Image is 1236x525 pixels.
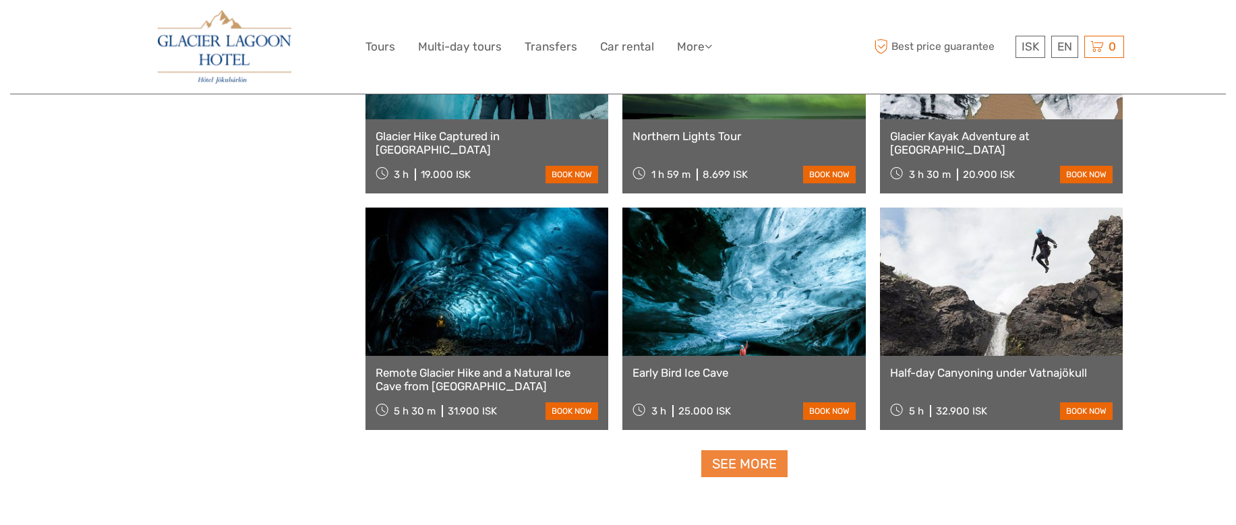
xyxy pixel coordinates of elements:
[632,366,856,379] a: Early Bird Ice Cave
[546,402,598,420] a: book now
[546,166,598,183] a: book now
[936,405,987,417] div: 32.900 ISK
[1107,40,1118,53] span: 0
[1060,166,1113,183] a: book now
[1060,402,1113,420] a: book now
[1051,36,1078,58] div: EN
[632,129,856,143] a: Northern Lights Tour
[19,24,152,34] p: We're away right now. Please check back later!
[890,129,1113,157] a: Glacier Kayak Adventure at [GEOGRAPHIC_DATA]
[651,168,690,181] span: 1 h 59 m
[871,36,1012,58] span: Best price guarantee
[394,405,436,417] span: 5 h 30 m
[703,168,748,181] div: 8.699 ISK
[1022,40,1039,53] span: ISK
[803,402,856,420] a: book now
[803,166,856,183] a: book now
[376,366,599,394] a: Remote Glacier Hike and a Natural Ice Cave from [GEOGRAPHIC_DATA]
[448,405,497,417] div: 31.900 ISK
[525,37,577,57] a: Transfers
[418,37,502,57] a: Multi-day tours
[909,405,924,417] span: 5 h
[600,37,654,57] a: Car rental
[963,168,1015,181] div: 20.900 ISK
[677,37,712,57] a: More
[701,450,788,478] a: See more
[678,405,731,417] div: 25.000 ISK
[890,366,1113,379] a: Half-day Canyoning under Vatnajökull
[394,168,409,181] span: 3 h
[155,21,171,37] button: Open LiveChat chat widget
[421,168,471,181] div: 19.000 ISK
[909,168,951,181] span: 3 h 30 m
[365,37,395,57] a: Tours
[651,405,666,417] span: 3 h
[158,10,291,84] img: 2790-86ba44ba-e5e5-4a53-8ab7-28051417b7bc_logo_big.jpg
[376,129,599,157] a: Glacier Hike Captured in [GEOGRAPHIC_DATA]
